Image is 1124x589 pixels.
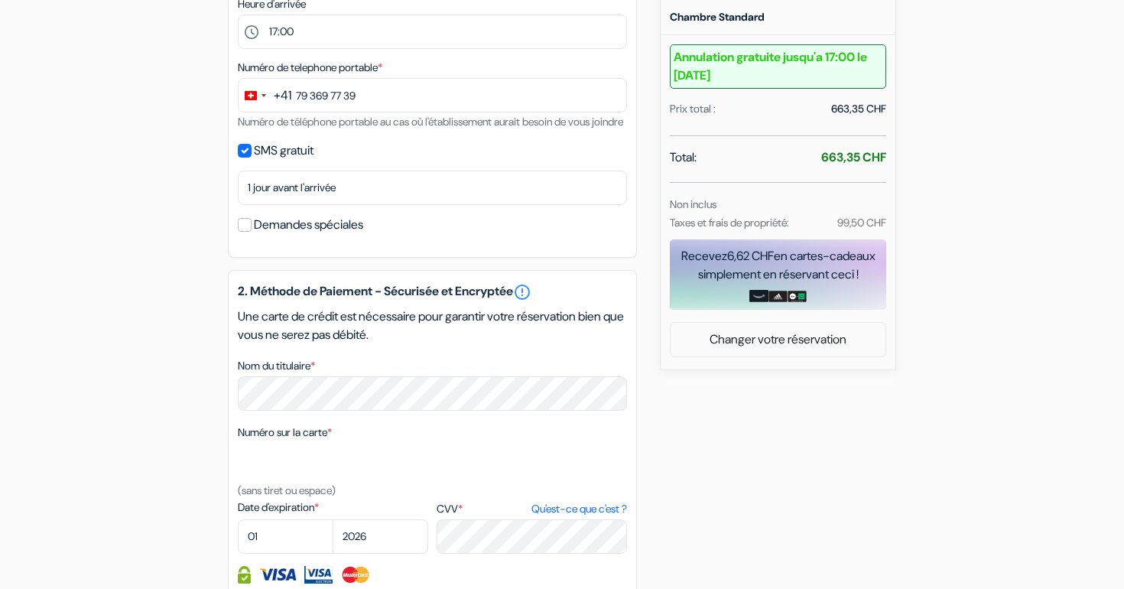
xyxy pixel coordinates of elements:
[238,500,428,516] label: Date d'expiration
[340,566,372,584] img: Master Card
[274,86,291,105] div: +41
[670,101,716,117] div: Prix total :
[768,291,788,303] img: adidas-card.png
[788,291,807,303] img: uber-uber-eats-card.png
[531,501,627,517] a: Qu'est-ce que c'est ?
[238,358,315,374] label: Nom du titulaire
[238,425,332,441] label: Numéro sur la carte
[239,79,291,112] button: Change country, selected Switzerland (+41)
[670,247,886,284] div: Recevez en cartes-cadeaux simplement en réservant ceci !
[670,10,765,24] b: Chambre Standard
[727,248,774,264] span: 6,62 CHF
[837,216,886,229] small: 99,50 CHF
[437,501,627,517] label: CVV
[821,149,886,165] strong: 663,35 CHF
[238,483,336,497] small: (sans tiret ou espace)
[238,78,627,112] input: 78 123 45 67
[670,44,886,89] b: Annulation gratuite jusqu'a 17:00 le [DATE]
[670,216,789,229] small: Taxes et frais de propriété:
[238,60,382,76] label: Numéro de telephone portable
[238,308,627,344] p: Une carte de crédit est nécessaire pour garantir votre réservation bien que vous ne serez pas déb...
[670,148,697,167] span: Total:
[254,214,363,236] label: Demandes spéciales
[238,115,623,129] small: Numéro de téléphone portable au cas où l'établissement aurait besoin de vous joindre
[670,197,716,211] small: Non inclus
[238,283,627,301] h5: 2. Méthode de Paiement - Sécurisée et Encryptée
[258,566,297,584] img: Visa
[254,140,313,161] label: SMS gratuit
[238,566,251,584] img: Information de carte de crédit entièrement encryptée et sécurisée
[671,325,885,354] a: Changer votre réservation
[513,283,531,301] a: error_outline
[831,101,886,117] div: 663,35 CHF
[749,290,768,302] img: amazon-card-no-text.png
[304,566,332,584] img: Visa Electron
